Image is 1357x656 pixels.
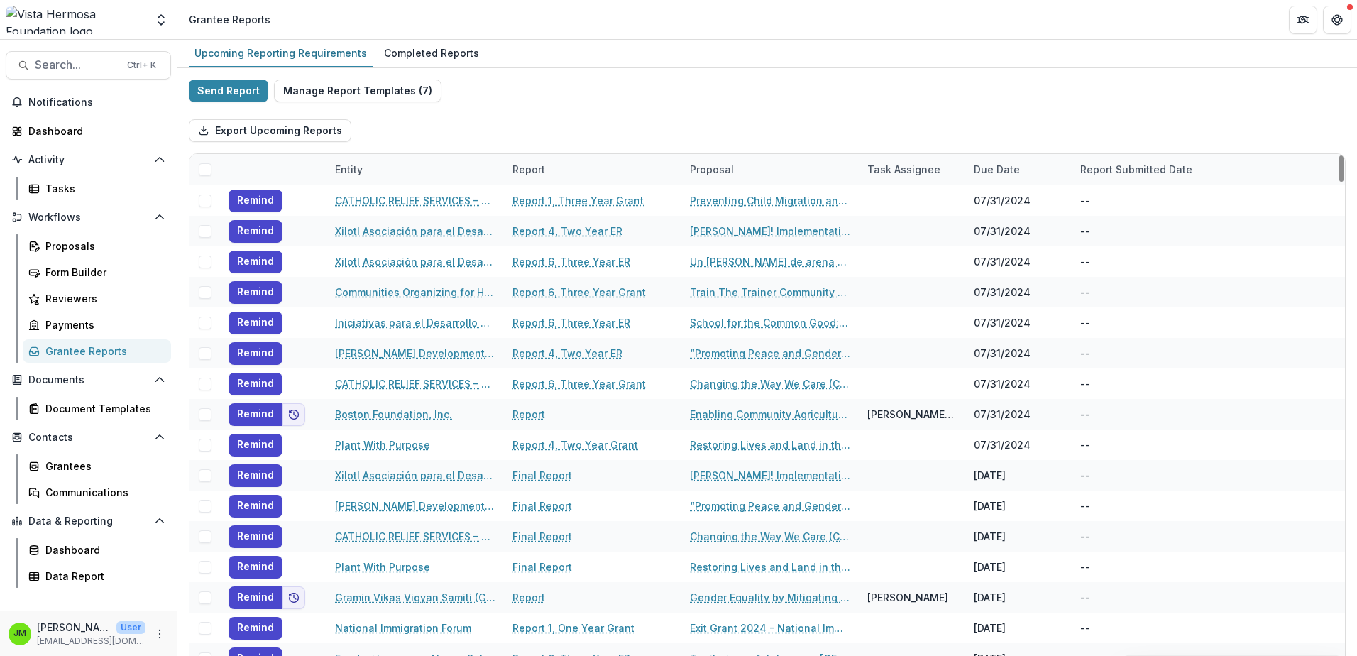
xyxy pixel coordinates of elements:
[335,254,495,269] a: Xilotl Asociación para el Desarrollo Social A.C.
[512,315,630,330] a: Report 6, Three Year ER
[6,119,171,143] a: Dashboard
[23,564,171,588] a: Data Report
[189,119,351,142] button: Export Upcoming Reports
[229,220,282,243] button: Remind
[690,529,850,544] a: Changing the Way We Care (CtWWC)- [GEOGRAPHIC_DATA] - [DEMOGRAPHIC_DATA] Relief Services
[229,281,282,304] button: Remind
[229,251,282,273] button: Remind
[965,613,1072,643] div: [DATE]
[1080,621,1090,635] div: --
[512,407,545,422] a: Report
[690,224,850,239] a: [PERSON_NAME]! Implementation - XILOTL ASOCIACION PARA EL DESARROLLO SOCIAL AC
[512,437,638,452] a: Report 4, Two Year Grant
[23,177,171,200] a: Tasks
[229,342,282,365] button: Remind
[45,181,160,196] div: Tasks
[45,459,160,474] div: Grantees
[1080,590,1090,605] div: --
[45,317,160,332] div: Payments
[229,556,282,579] button: Remind
[512,376,646,391] a: Report 6, Three Year Grant
[335,468,495,483] a: Xilotl Asociación para el Desarrollo Social A.C.
[28,432,148,444] span: Contacts
[28,154,148,166] span: Activity
[189,80,268,102] button: Send Report
[335,285,495,300] a: Communities Organizing for Haitian Engagement and Development (COFHED)
[37,620,111,635] p: [PERSON_NAME]
[867,407,957,422] div: [PERSON_NAME][DATE] <[EMAIL_ADDRESS][DATE][DOMAIN_NAME]> <[DOMAIN_NAME][EMAIL_ADDRESS][DATE][DOMA...
[1080,346,1090,361] div: --
[229,617,282,640] button: Remind
[1080,285,1090,300] div: --
[965,162,1028,177] div: Due Date
[859,154,965,185] div: Task Assignee
[1080,529,1090,544] div: --
[23,454,171,478] a: Grantees
[690,590,850,605] a: Gender Equality by Mitigating Droughts - GEMD III - Gramin Vikas Vigyan Samiti (GRAVIS)
[282,403,305,426] button: Add to friends
[504,162,554,177] div: Report
[229,586,282,609] button: Remind
[690,193,850,208] a: Preventing Child Migration and Enhancing Dignity Among Families and Youth (PCMED) - Phase III - C...
[1289,6,1317,34] button: Partners
[229,190,282,212] button: Remind
[116,621,145,634] p: User
[326,154,504,185] div: Entity
[965,277,1072,307] div: 07/31/2024
[1080,559,1090,574] div: --
[378,43,485,63] div: Completed Reports
[274,80,441,102] button: Manage Report Templates (7)
[681,162,742,177] div: Proposal
[512,254,630,269] a: Report 6, Three Year ER
[965,491,1072,521] div: [DATE]
[23,538,171,562] a: Dashboard
[189,12,270,27] div: Grantee Reports
[335,559,430,574] a: Plant With Purpose
[229,434,282,457] button: Remind
[867,590,948,605] div: [PERSON_NAME]
[690,376,850,391] a: Changing the Way We Care (CtWWC)- [GEOGRAPHIC_DATA] - [DEMOGRAPHIC_DATA] Relief Services
[965,521,1072,552] div: [DATE]
[335,590,495,605] a: Gramin Vikas Vigyan Samiti (GRAVIS)
[45,485,160,500] div: Communications
[512,621,634,635] a: Report 1, One Year Grant
[45,265,160,280] div: Form Builder
[1080,193,1090,208] div: --
[6,148,171,171] button: Open Activity
[28,97,165,109] span: Notifications
[189,43,373,63] div: Upcoming Reporting Requirements
[45,401,160,416] div: Document Templates
[335,407,452,422] a: Boston Foundation, Inc.
[335,315,495,330] a: Iniciativas para el Desarrollo de una Economía Alternativa y Solidaria, A. C. (IDEAS Comunitarias)
[45,239,160,253] div: Proposals
[183,9,276,30] nav: breadcrumb
[189,40,373,67] a: Upcoming Reporting Requirements
[28,515,148,527] span: Data & Reporting
[512,498,572,513] a: Final Report
[229,403,282,426] button: Remind
[965,460,1072,491] div: [DATE]
[1072,162,1201,177] div: Report Submitted Date
[965,368,1072,399] div: 07/31/2024
[6,6,145,34] img: Vista Hermosa Foundation logo
[1080,224,1090,239] div: --
[965,399,1072,430] div: 07/31/2024
[690,437,850,452] a: Restoring Lives and Land in the [GEOGRAPHIC_DATA] Border Region - Plant With Purpose
[690,346,850,361] a: “Promoting Peace and Gender Justice in [GEOGRAPHIC_DATA] of [GEOGRAPHIC_DATA] through Women Led C...
[512,590,545,605] a: Report
[23,313,171,337] a: Payments
[690,468,850,483] a: [PERSON_NAME]! Implementation - XILOTL ASOCIACION PARA EL DESARROLLO SOCIAL AC
[681,154,859,185] div: Proposal
[1080,437,1090,452] div: --
[1072,154,1249,185] div: Report Submitted Date
[512,224,622,239] a: Report 4, Two Year ER
[124,58,159,73] div: Ctrl + K
[512,285,646,300] a: Report 6, Three Year Grant
[512,346,622,361] a: Report 4, Two Year ER
[37,635,145,647] p: [EMAIL_ADDRESS][DOMAIN_NAME]
[23,481,171,504] a: Communications
[1080,254,1090,269] div: --
[6,206,171,229] button: Open Workflows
